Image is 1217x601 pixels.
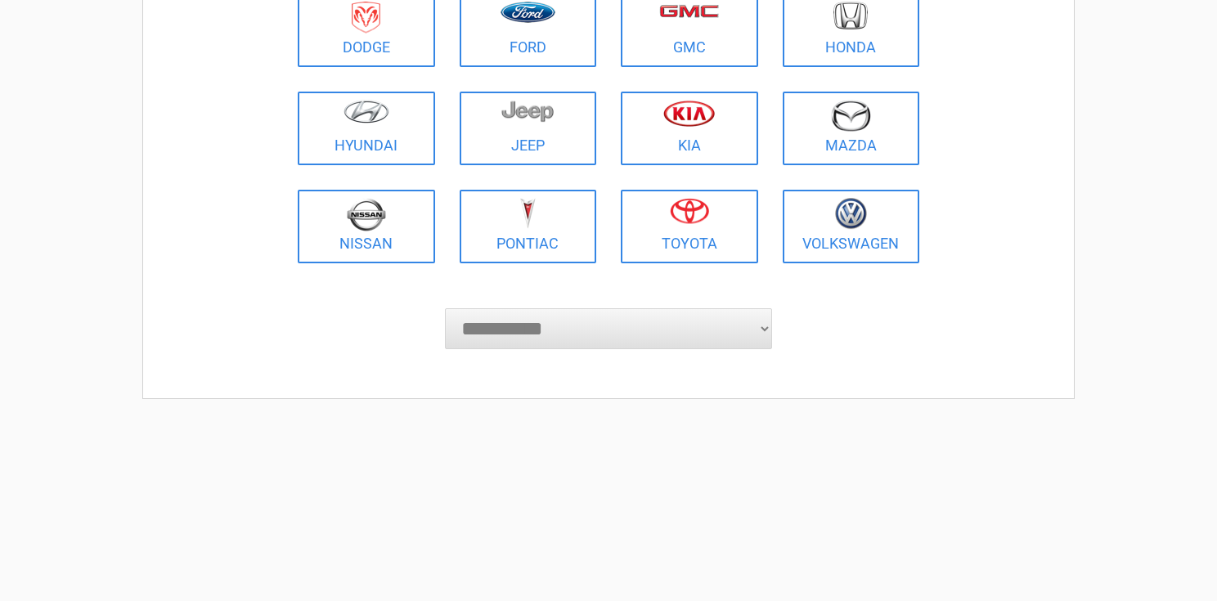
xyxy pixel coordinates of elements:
[298,92,435,165] a: Hyundai
[347,198,386,231] img: nissan
[663,100,715,127] img: kia
[501,2,555,23] img: ford
[621,190,758,263] a: Toyota
[621,92,758,165] a: Kia
[670,198,709,224] img: toyota
[344,100,389,123] img: hyundai
[352,2,380,34] img: dodge
[460,92,597,165] a: Jeep
[833,2,868,30] img: honda
[783,190,920,263] a: Volkswagen
[830,100,871,132] img: mazda
[659,4,719,18] img: gmc
[460,190,597,263] a: Pontiac
[783,92,920,165] a: Mazda
[501,100,554,123] img: jeep
[298,190,435,263] a: Nissan
[835,198,867,230] img: volkswagen
[519,198,536,229] img: pontiac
